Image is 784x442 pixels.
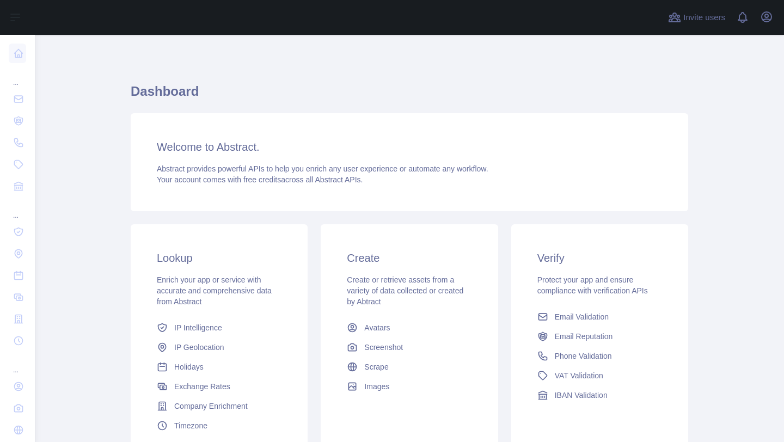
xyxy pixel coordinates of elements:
a: Company Enrichment [152,396,286,416]
span: Email Reputation [555,331,613,342]
a: IBAN Validation [533,385,666,405]
span: Scrape [364,361,388,372]
a: Avatars [342,318,476,337]
div: ... [9,65,26,87]
button: Invite users [666,9,727,26]
a: Screenshot [342,337,476,357]
span: Exchange Rates [174,381,230,392]
a: Email Validation [533,307,666,327]
span: Abstract provides powerful APIs to help you enrich any user experience or automate any workflow. [157,164,488,173]
span: Your account comes with across all Abstract APIs. [157,175,363,184]
h3: Lookup [157,250,281,266]
a: Holidays [152,357,286,377]
h1: Dashboard [131,83,688,109]
span: Protect your app and ensure compliance with verification APIs [537,275,648,295]
span: Holidays [174,361,204,372]
a: Scrape [342,357,476,377]
span: Avatars [364,322,390,333]
a: Images [342,377,476,396]
a: IP Geolocation [152,337,286,357]
h3: Welcome to Abstract. [157,139,662,155]
h3: Create [347,250,471,266]
a: Email Reputation [533,327,666,346]
a: Exchange Rates [152,377,286,396]
a: IP Intelligence [152,318,286,337]
div: ... [9,198,26,220]
span: Enrich your app or service with accurate and comprehensive data from Abstract [157,275,272,306]
a: Phone Validation [533,346,666,366]
span: Phone Validation [555,351,612,361]
span: IBAN Validation [555,390,608,401]
span: Images [364,381,389,392]
span: IP Geolocation [174,342,224,353]
span: Email Validation [555,311,609,322]
span: free credits [243,175,281,184]
h3: Verify [537,250,662,266]
span: Create or retrieve assets from a variety of data collected or created by Abtract [347,275,463,306]
a: VAT Validation [533,366,666,385]
a: Timezone [152,416,286,435]
div: ... [9,353,26,375]
span: Screenshot [364,342,403,353]
span: Timezone [174,420,207,431]
span: IP Intelligence [174,322,222,333]
span: Company Enrichment [174,401,248,412]
span: VAT Validation [555,370,603,381]
span: Invite users [683,11,725,24]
